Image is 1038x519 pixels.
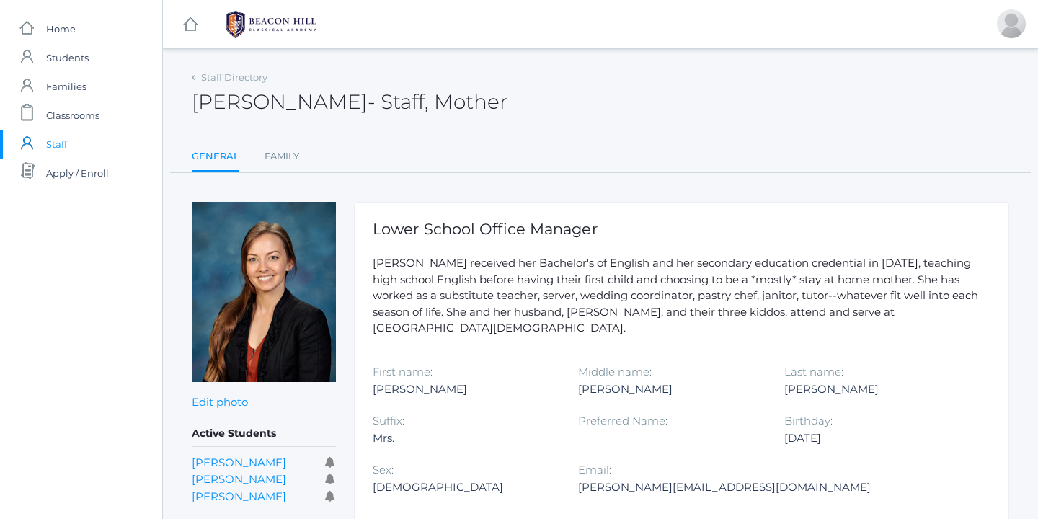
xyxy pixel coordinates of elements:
[46,101,99,130] span: Classrooms
[217,6,325,43] img: BHCALogos-05-308ed15e86a5a0abce9b8dd61676a3503ac9727e845dece92d48e8588c001991.png
[373,365,432,378] label: First name:
[201,71,267,83] a: Staff Directory
[578,381,762,398] div: [PERSON_NAME]
[192,142,239,173] a: General
[578,463,611,476] label: Email:
[325,457,336,468] i: Receives communications for this student
[373,479,556,496] div: [DEMOGRAPHIC_DATA]
[373,381,556,398] div: [PERSON_NAME]
[46,14,76,43] span: Home
[325,474,336,484] i: Receives communications for this student
[373,463,394,476] label: Sex:
[192,91,507,113] h2: [PERSON_NAME]
[325,491,336,502] i: Receives communications for this student
[192,422,336,446] h5: Active Students
[373,255,990,337] p: [PERSON_NAME] received her Bachelor's of English and her secondary education credential in [DATE]...
[784,414,833,427] label: Birthday:
[373,221,990,237] h1: Lower School Office Manager
[192,472,286,486] a: [PERSON_NAME]
[192,395,248,409] a: Edit photo
[784,430,968,447] div: [DATE]
[997,9,1026,38] div: Sara Delic
[784,365,843,378] label: Last name:
[578,365,652,378] label: Middle name:
[192,456,286,469] a: [PERSON_NAME]
[373,414,404,427] label: Suffix:
[784,381,968,398] div: [PERSON_NAME]
[46,72,86,101] span: Families
[192,489,286,503] a: [PERSON_NAME]
[46,130,67,159] span: Staff
[578,479,871,496] div: [PERSON_NAME][EMAIL_ADDRESS][DOMAIN_NAME]
[46,43,89,72] span: Students
[578,414,667,427] label: Preferred Name:
[46,159,109,187] span: Apply / Enroll
[192,202,336,382] img: Allison Smith
[265,142,299,171] a: Family
[373,430,556,447] div: Mrs.
[368,89,507,114] span: - Staff, Mother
